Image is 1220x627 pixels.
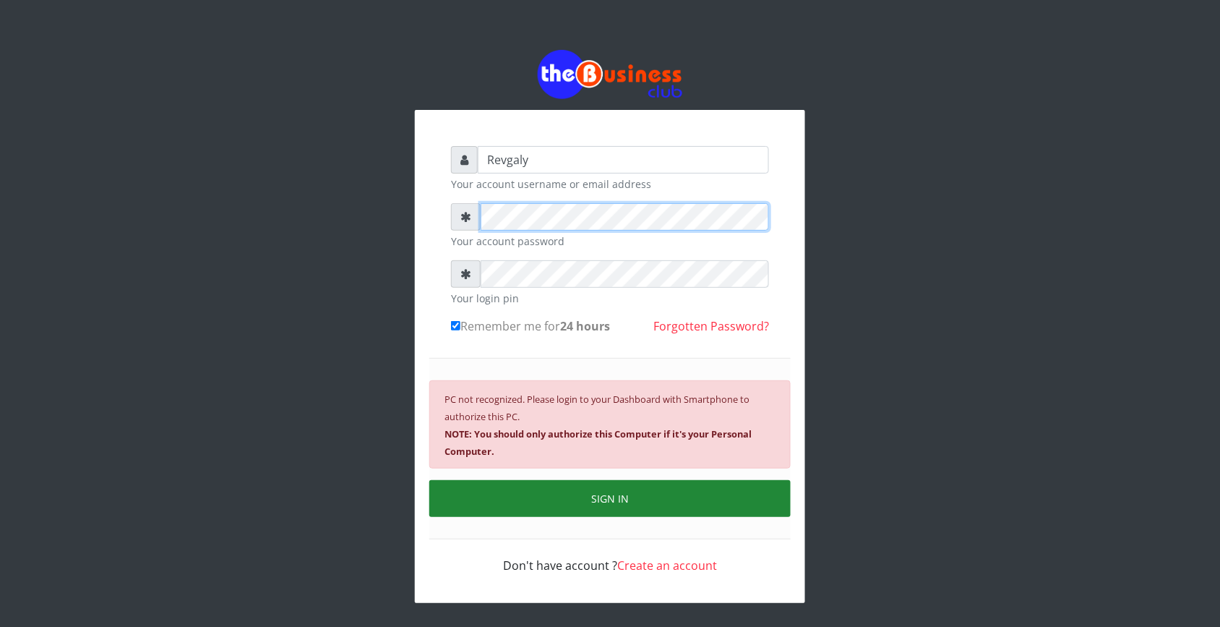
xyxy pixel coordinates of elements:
[653,318,769,334] a: Forgotten Password?
[451,234,769,249] small: Your account password
[478,146,769,174] input: Username or email address
[560,318,610,334] b: 24 hours
[617,558,717,573] a: Create an account
[451,176,769,192] small: Your account username or email address
[451,291,769,306] small: Your login pin
[444,427,752,458] b: NOTE: You should only authorize this Computer if it's your Personal Computer.
[444,393,752,458] small: PC not recognized. Please login to your Dashboard with Smartphone to authorize this PC.
[451,317,610,335] label: Remember me for
[429,480,791,517] button: SIGN IN
[451,539,769,574] div: Don't have account ?
[451,321,460,330] input: Remember me for24 hours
